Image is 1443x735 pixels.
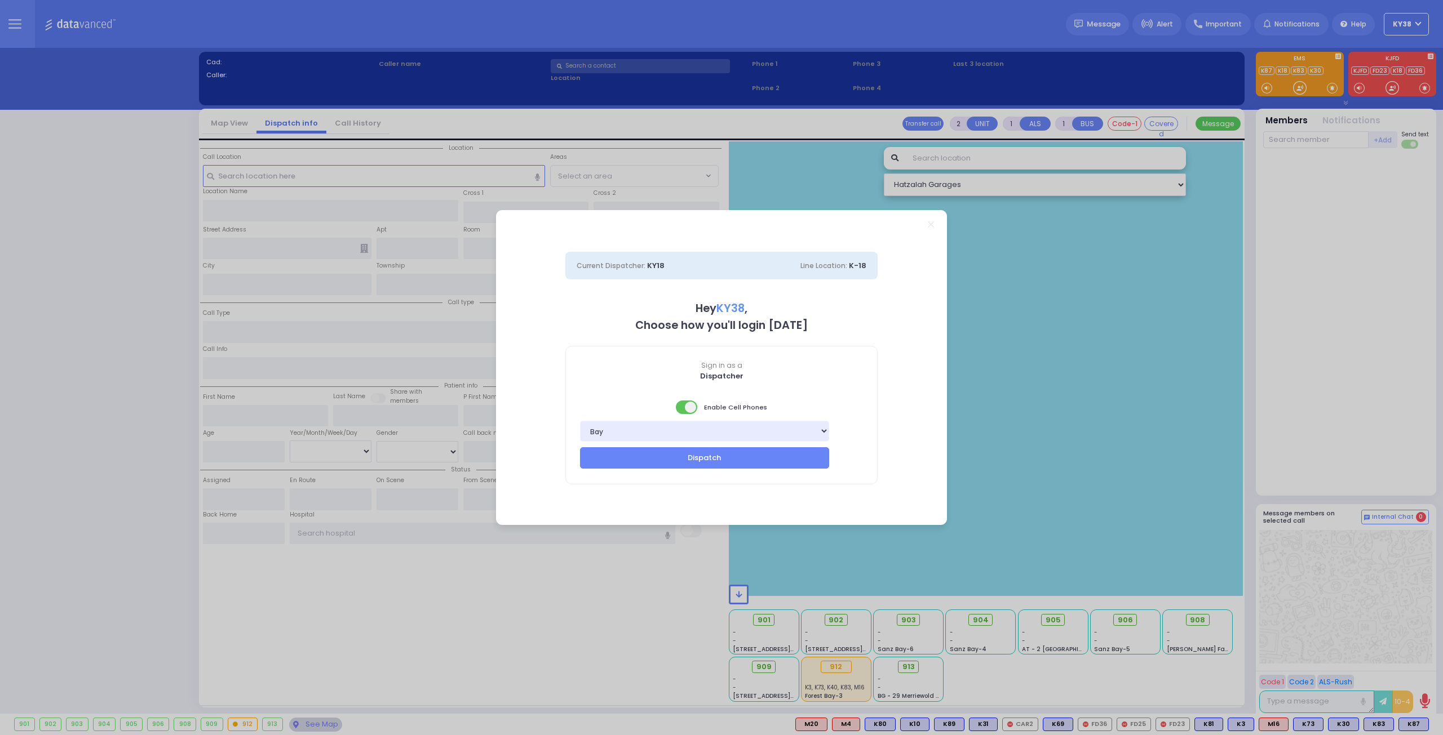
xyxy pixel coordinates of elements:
b: Hey , [696,301,747,316]
span: Line Location: [800,261,847,270]
span: K-18 [849,260,866,271]
span: Sign in as a [566,360,877,371]
span: KY18 [647,260,665,271]
span: KY38 [716,301,745,316]
span: Enable Cell Phones [676,399,767,415]
b: Choose how you'll login [DATE] [635,318,808,333]
a: Close [928,221,934,228]
button: Dispatch [580,447,829,469]
span: Current Dispatcher: [577,261,645,270]
b: Dispatcher [700,371,743,381]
